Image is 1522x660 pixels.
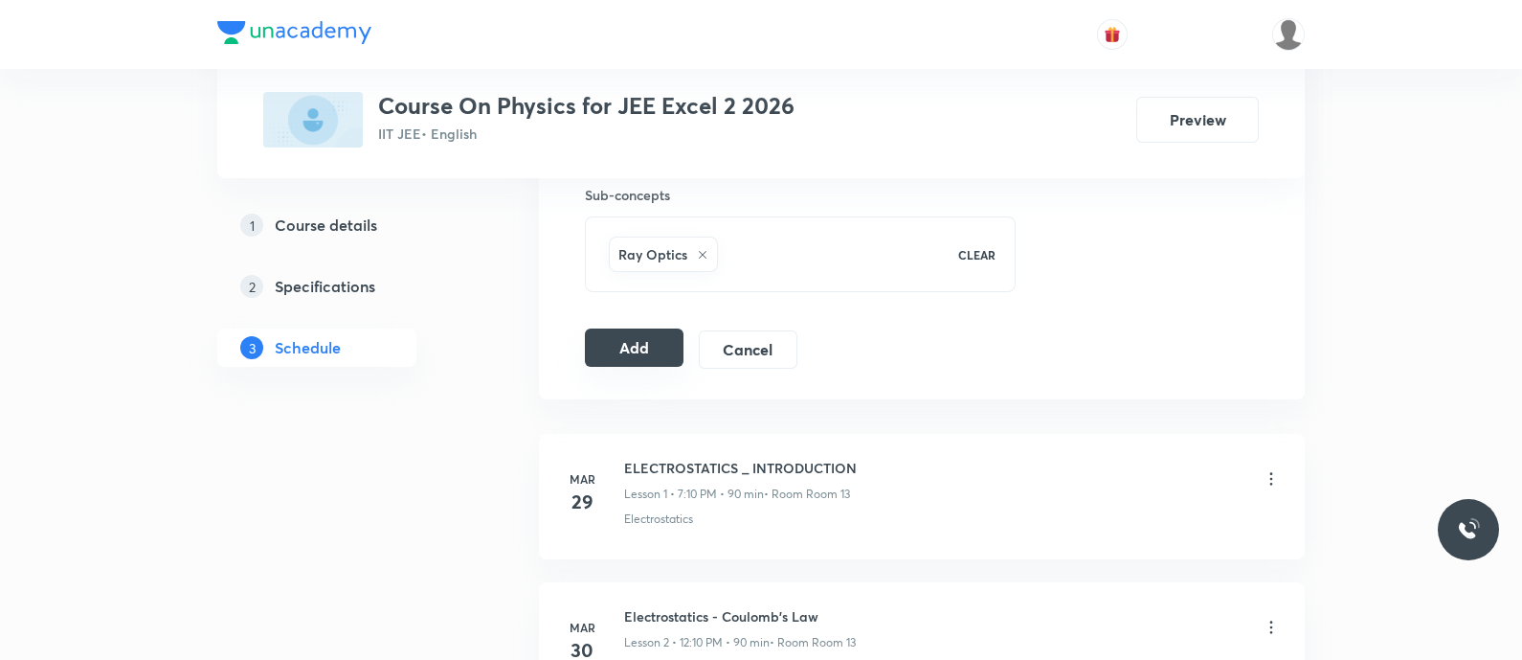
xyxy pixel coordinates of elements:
[1104,26,1121,43] img: avatar
[618,244,687,264] h6: Ray Optics
[624,458,857,478] h6: ELECTROSTATICS _ INTRODUCTION
[624,634,770,651] p: Lesson 2 • 12:10 PM • 90 min
[217,267,478,306] a: 2Specifications
[624,606,856,626] h6: Electrostatics - Coulomb's Law
[217,206,478,244] a: 1Course details
[585,185,1016,205] h6: Sub-concepts
[240,336,263,359] p: 3
[1136,97,1259,143] button: Preview
[585,329,683,367] button: Add
[958,246,996,263] p: CLEAR
[563,619,601,636] h6: Mar
[263,92,363,148] img: 48ED6B72-5744-4B5C-9E9D-4BC30BA9DABC_plus.png
[770,634,856,651] p: • Room Room 13
[699,330,797,369] button: Cancel
[378,92,795,120] h3: Course On Physics for JEE Excel 2 2026
[624,486,764,503] p: Lesson 1 • 7:10 PM • 90 min
[624,511,693,528] p: Electrostatics
[378,124,795,144] p: IIT JEE • English
[275,336,341,359] h5: Schedule
[275,214,377,237] h5: Course details
[1272,18,1305,51] img: P Antony
[275,275,375,298] h5: Specifications
[1457,518,1480,541] img: ttu
[1097,19,1128,50] button: avatar
[563,470,601,488] h6: Mar
[764,486,850,503] p: • Room Room 13
[563,488,601,516] h4: 29
[217,21,371,44] img: Company Logo
[240,275,263,298] p: 2
[217,21,371,49] a: Company Logo
[240,214,263,237] p: 1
